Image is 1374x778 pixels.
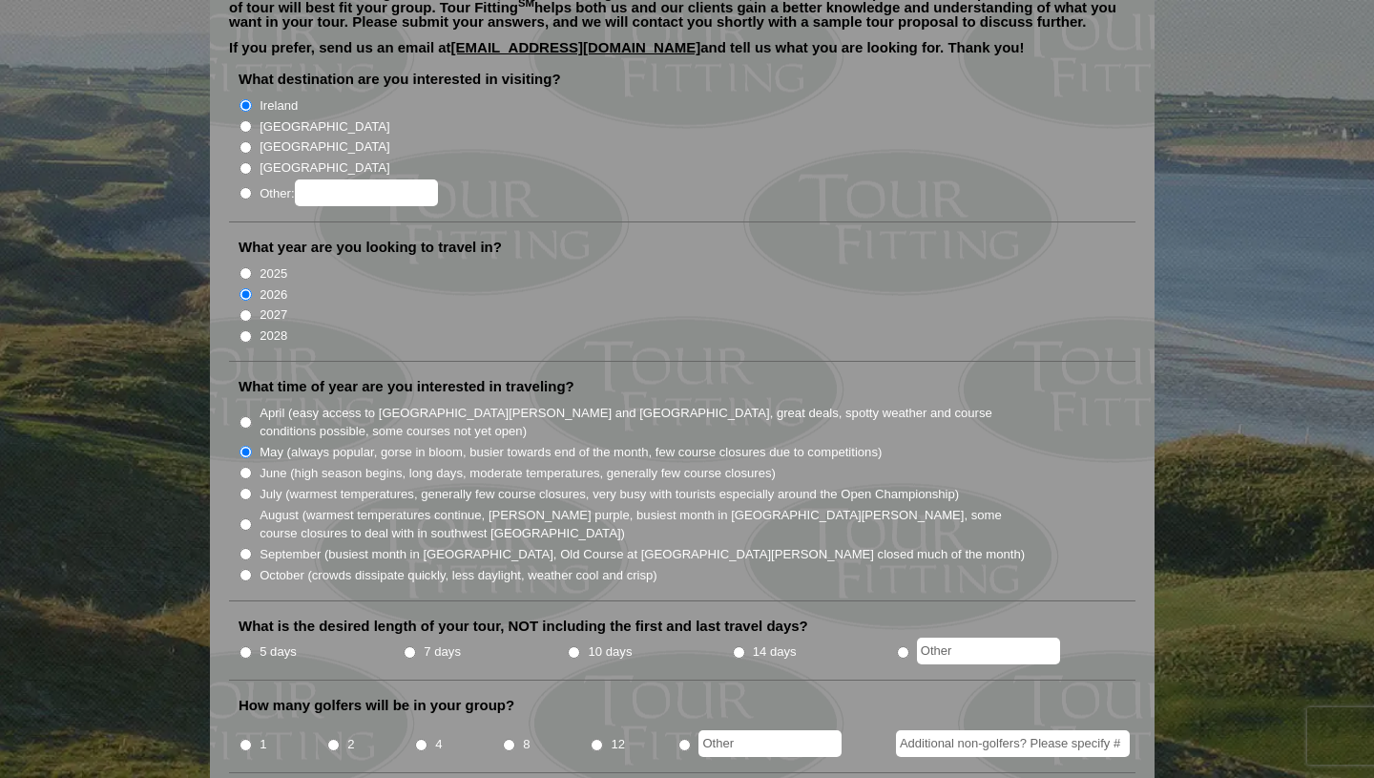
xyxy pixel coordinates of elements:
label: 2025 [260,264,287,284]
label: 7 days [424,642,461,662]
label: August (warmest temperatures continue, [PERSON_NAME] purple, busiest month in [GEOGRAPHIC_DATA][P... [260,506,1027,543]
label: 2 [347,735,354,754]
label: 1 [260,735,266,754]
label: 5 days [260,642,297,662]
label: July (warmest temperatures, generally few course closures, very busy with tourists especially aro... [260,485,959,504]
a: [EMAIL_ADDRESS][DOMAIN_NAME] [451,39,701,55]
label: What is the desired length of your tour, NOT including the first and last travel days? [239,617,808,636]
label: Ireland [260,96,298,116]
label: [GEOGRAPHIC_DATA] [260,137,389,157]
label: 2028 [260,326,287,346]
label: June (high season begins, long days, moderate temperatures, generally few course closures) [260,464,776,483]
label: Other: [260,179,437,206]
label: 10 days [589,642,633,662]
label: April (easy access to [GEOGRAPHIC_DATA][PERSON_NAME] and [GEOGRAPHIC_DATA], great deals, spotty w... [260,404,1027,441]
label: 2027 [260,305,287,325]
label: What year are you looking to travel in? [239,238,502,257]
label: May (always popular, gorse in bloom, busier towards end of the month, few course closures due to ... [260,443,882,462]
label: What time of year are you interested in traveling? [239,377,574,396]
label: What destination are you interested in visiting? [239,70,561,89]
label: 12 [611,735,625,754]
label: [GEOGRAPHIC_DATA] [260,117,389,137]
label: How many golfers will be in your group? [239,696,514,715]
input: Other: [295,179,438,206]
input: Additional non-golfers? Please specify # [896,730,1130,757]
label: 8 [523,735,530,754]
label: 4 [435,735,442,754]
label: September (busiest month in [GEOGRAPHIC_DATA], Old Course at [GEOGRAPHIC_DATA][PERSON_NAME] close... [260,545,1025,564]
input: Other [917,638,1060,664]
input: Other [698,730,842,757]
label: October (crowds dissipate quickly, less daylight, weather cool and crisp) [260,566,657,585]
label: 2026 [260,285,287,305]
p: If you prefer, send us an email at and tell us what you are looking for. Thank you! [229,40,1135,69]
label: 14 days [753,642,797,662]
label: [GEOGRAPHIC_DATA] [260,158,389,178]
